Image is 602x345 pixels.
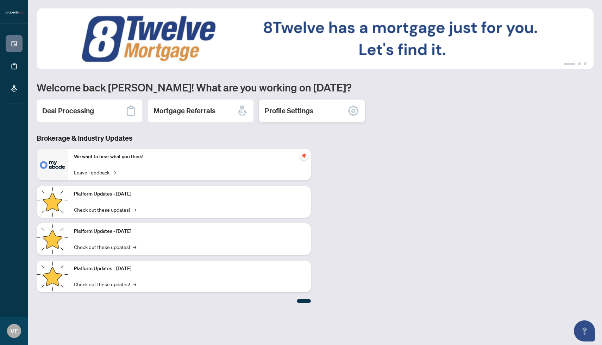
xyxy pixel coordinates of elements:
h3: Brokerage & Industry Updates [37,133,311,143]
button: 1 [564,62,575,65]
span: VE [10,326,18,336]
h2: Deal Processing [42,106,94,116]
p: Platform Updates - [DATE] [74,265,305,273]
img: Platform Updates - July 8, 2025 [37,223,68,255]
span: → [112,168,116,176]
h2: Profile Settings [265,106,313,116]
a: Check out these updates!→ [74,206,136,213]
button: Open asap [574,320,595,341]
p: Platform Updates - [DATE] [74,190,305,198]
img: logo [6,11,23,15]
p: We want to hear what you think! [74,153,305,161]
img: We want to hear what you think! [37,149,68,180]
span: pushpin [300,152,308,160]
span: → [133,243,136,251]
a: Check out these updates!→ [74,280,136,288]
button: 2 [578,62,581,65]
a: Leave Feedback→ [74,168,116,176]
span: → [133,206,136,213]
img: Platform Updates - June 23, 2025 [37,261,68,292]
span: → [133,280,136,288]
img: Platform Updates - July 21, 2025 [37,186,68,218]
button: 3 [584,62,587,65]
img: Slide 0 [37,8,594,69]
h1: Welcome back [PERSON_NAME]! What are you working on [DATE]? [37,81,594,94]
h2: Mortgage Referrals [153,106,215,116]
p: Platform Updates - [DATE] [74,228,305,235]
a: Check out these updates!→ [74,243,136,251]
